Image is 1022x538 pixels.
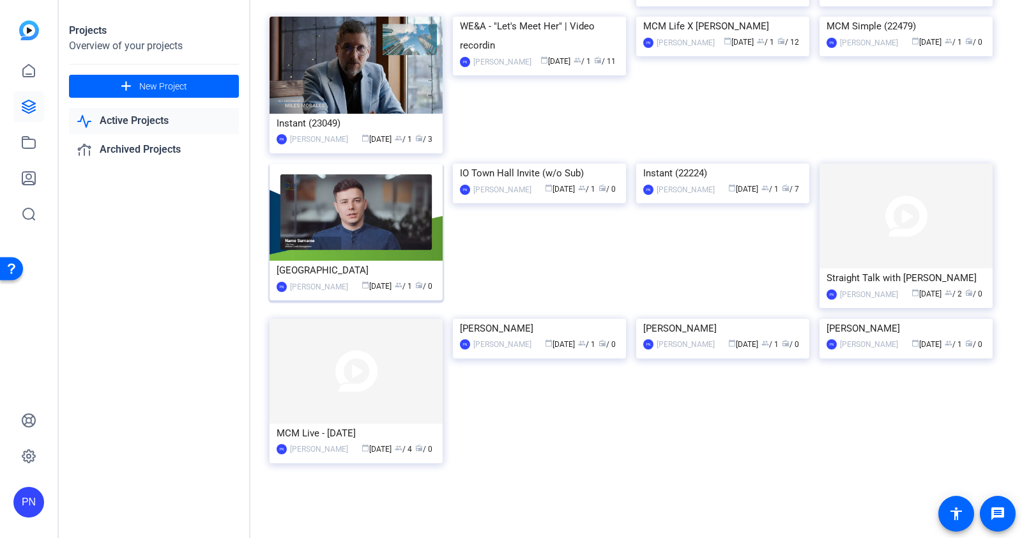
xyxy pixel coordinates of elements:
[965,38,982,47] span: / 0
[911,37,919,45] span: calendar_today
[460,319,619,338] div: [PERSON_NAME]
[277,134,287,144] div: PN
[965,37,973,45] span: radio
[578,340,595,349] span: / 1
[362,445,392,454] span: [DATE]
[761,184,769,192] span: group
[782,340,799,349] span: / 0
[578,185,595,194] span: / 1
[290,281,348,293] div: [PERSON_NAME]
[827,289,837,300] div: PN
[782,185,799,194] span: / 7
[949,506,964,521] mat-icon: accessibility
[657,36,715,49] div: [PERSON_NAME]
[362,444,369,452] span: calendar_today
[728,185,758,194] span: [DATE]
[574,56,581,64] span: group
[415,135,432,144] span: / 3
[777,38,799,47] span: / 12
[761,185,779,194] span: / 1
[69,75,239,98] button: New Project
[911,289,919,296] span: calendar_today
[277,444,287,454] div: PN
[594,56,602,64] span: radio
[990,506,1005,521] mat-icon: message
[460,339,470,350] div: PN
[757,38,774,47] span: / 1
[69,137,239,163] a: Archived Projects
[362,282,392,291] span: [DATE]
[19,20,39,40] img: blue-gradient.svg
[757,37,765,45] span: group
[599,339,606,347] span: radio
[945,340,962,349] span: / 1
[473,56,531,68] div: [PERSON_NAME]
[395,282,412,291] span: / 1
[574,57,591,66] span: / 1
[460,17,619,55] div: WE&A - "Let's Meet Her" | Video recordin
[599,340,616,349] span: / 0
[728,184,736,192] span: calendar_today
[945,38,962,47] span: / 1
[460,185,470,195] div: PN
[965,340,982,349] span: / 0
[777,37,785,45] span: radio
[827,319,986,338] div: [PERSON_NAME]
[545,185,575,194] span: [DATE]
[965,289,973,296] span: radio
[395,134,402,142] span: group
[415,445,432,454] span: / 0
[840,288,898,301] div: [PERSON_NAME]
[643,185,653,195] div: PN
[827,268,986,288] div: Straight Talk with [PERSON_NAME]
[118,79,134,95] mat-icon: add
[545,340,575,349] span: [DATE]
[139,80,187,93] span: New Project
[945,37,952,45] span: group
[415,444,423,452] span: radio
[827,17,986,36] div: MCM Simple (22479)
[599,184,606,192] span: radio
[290,443,348,456] div: [PERSON_NAME]
[945,339,952,347] span: group
[594,57,616,66] span: / 11
[840,36,898,49] div: [PERSON_NAME]
[643,319,802,338] div: [PERSON_NAME]
[545,339,553,347] span: calendar_today
[540,57,570,66] span: [DATE]
[415,281,423,289] span: radio
[965,339,973,347] span: radio
[69,108,239,134] a: Active Projects
[395,135,412,144] span: / 1
[473,338,531,351] div: [PERSON_NAME]
[277,282,287,292] div: PN
[415,134,423,142] span: radio
[395,445,412,454] span: / 4
[578,339,586,347] span: group
[728,339,736,347] span: calendar_today
[395,281,402,289] span: group
[728,340,758,349] span: [DATE]
[277,424,436,443] div: MCM Live - [DATE]
[277,261,436,280] div: [GEOGRAPHIC_DATA]
[362,135,392,144] span: [DATE]
[362,134,369,142] span: calendar_today
[395,444,402,452] span: group
[827,339,837,350] div: PN
[657,183,715,196] div: [PERSON_NAME]
[840,338,898,351] div: [PERSON_NAME]
[657,338,715,351] div: [PERSON_NAME]
[599,185,616,194] span: / 0
[945,289,962,298] span: / 2
[69,23,239,38] div: Projects
[545,184,553,192] span: calendar_today
[911,340,942,349] span: [DATE]
[724,37,731,45] span: calendar_today
[945,289,952,296] span: group
[540,56,548,64] span: calendar_today
[724,38,754,47] span: [DATE]
[643,17,802,36] div: MCM Life X [PERSON_NAME]
[578,184,586,192] span: group
[761,339,769,347] span: group
[69,38,239,54] div: Overview of your projects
